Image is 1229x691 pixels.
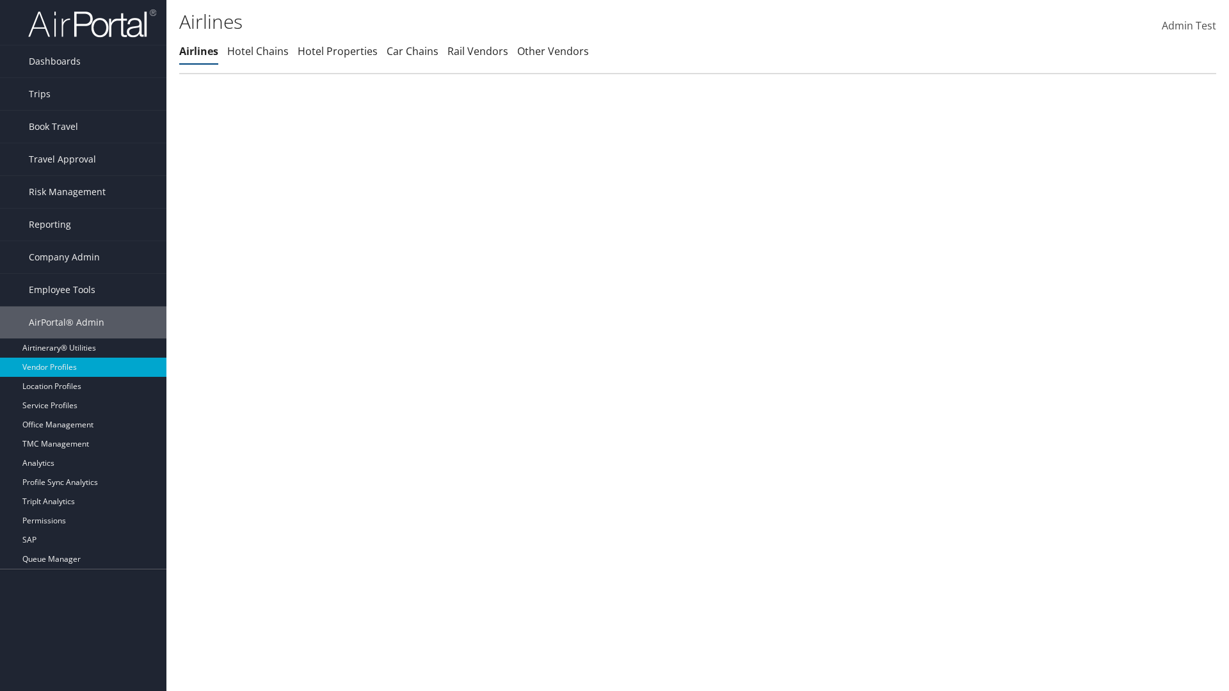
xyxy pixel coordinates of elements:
span: Trips [29,78,51,110]
h1: Airlines [179,8,871,35]
span: Travel Approval [29,143,96,175]
span: Admin Test [1162,19,1216,33]
a: Other Vendors [517,44,589,58]
span: AirPortal® Admin [29,306,104,338]
a: Car Chains [387,44,438,58]
span: Company Admin [29,241,100,273]
a: Hotel Properties [298,44,378,58]
a: Airlines [179,44,218,58]
img: airportal-logo.png [28,8,156,38]
span: Risk Management [29,176,106,208]
span: Dashboards [29,45,81,77]
a: Admin Test [1162,6,1216,46]
span: Reporting [29,209,71,241]
a: Hotel Chains [227,44,289,58]
a: Rail Vendors [447,44,508,58]
span: Book Travel [29,111,78,143]
span: Employee Tools [29,274,95,306]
